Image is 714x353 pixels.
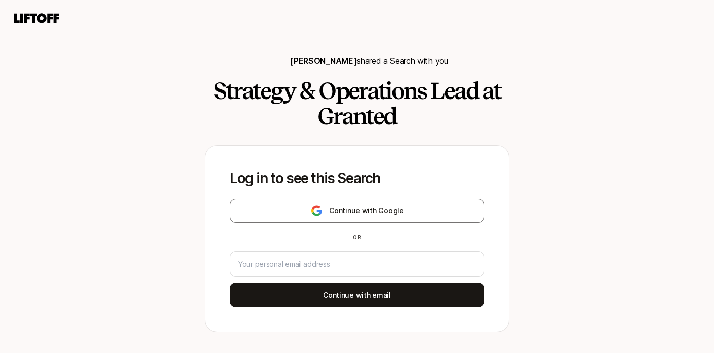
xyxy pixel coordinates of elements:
div: or [349,233,365,241]
input: Your personal email address [238,258,476,270]
button: Continue with Google [230,199,484,223]
span: [PERSON_NAME] [290,56,356,66]
p: Log in to see this Search [230,170,484,186]
h2: Strategy & Operations Lead at Granted [205,78,509,129]
button: Continue with email [230,283,484,307]
img: google-logo [310,205,323,217]
p: shared a Search with you [290,54,448,68]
